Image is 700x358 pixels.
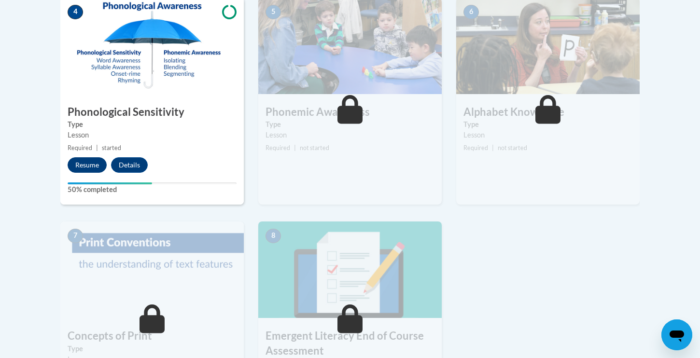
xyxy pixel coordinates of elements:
span: | [492,144,494,151]
label: 50% completed [68,184,237,195]
h3: Concepts of Print [60,329,244,344]
label: Type [68,344,237,354]
img: Course Image [258,221,442,318]
span: 4 [68,5,83,19]
span: | [294,144,296,151]
h3: Phonological Sensitivity [60,105,244,120]
iframe: Button to launch messaging window [661,319,692,350]
span: not started [498,144,527,151]
span: Required [463,144,488,151]
h3: Phonemic Awareness [258,105,442,120]
span: 7 [68,229,83,243]
span: Required [68,144,92,151]
h3: Alphabet Knowledge [456,105,640,120]
img: Course Image [60,221,244,318]
div: Lesson [463,130,632,140]
div: Lesson [266,130,434,140]
span: 8 [266,229,281,243]
span: 5 [266,5,281,19]
span: Required [266,144,290,151]
div: Lesson [68,130,237,140]
button: Details [111,157,148,173]
span: | [96,144,98,151]
button: Resume [68,157,107,173]
span: started [102,144,121,151]
label: Type [463,119,632,130]
div: Your progress [68,182,152,184]
label: Type [266,119,434,130]
span: 6 [463,5,479,19]
label: Type [68,119,237,130]
span: not started [300,144,329,151]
